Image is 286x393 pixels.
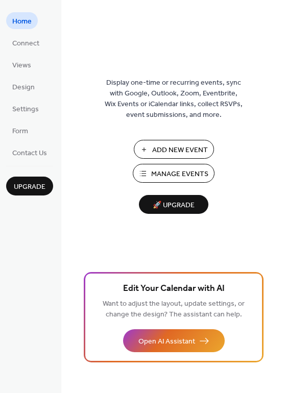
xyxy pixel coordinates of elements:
[123,282,225,296] span: Edit Your Calendar with AI
[138,336,195,347] span: Open AI Assistant
[123,329,225,352] button: Open AI Assistant
[12,60,31,71] span: Views
[12,104,39,115] span: Settings
[12,126,28,137] span: Form
[134,140,214,159] button: Add New Event
[152,145,208,156] span: Add New Event
[6,122,34,139] a: Form
[145,199,202,212] span: 🚀 Upgrade
[6,100,45,117] a: Settings
[12,148,47,159] span: Contact Us
[6,144,53,161] a: Contact Us
[105,78,243,120] span: Display one-time or recurring events, sync with Google, Outlook, Zoom, Eventbrite, Wix Events or ...
[12,38,39,49] span: Connect
[103,297,245,322] span: Want to adjust the layout, update settings, or change the design? The assistant can help.
[6,177,53,195] button: Upgrade
[12,16,32,27] span: Home
[6,78,41,95] a: Design
[6,12,38,29] a: Home
[151,169,208,180] span: Manage Events
[14,182,45,192] span: Upgrade
[12,82,35,93] span: Design
[139,195,208,214] button: 🚀 Upgrade
[6,56,37,73] a: Views
[133,164,214,183] button: Manage Events
[6,34,45,51] a: Connect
